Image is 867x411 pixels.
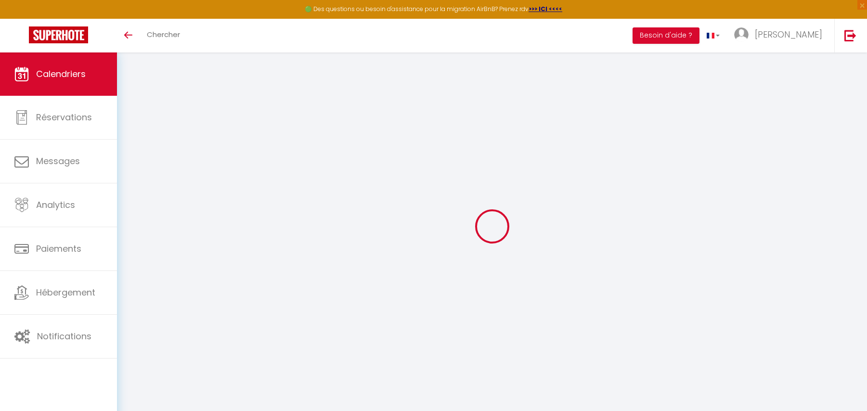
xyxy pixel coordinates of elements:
img: Super Booking [29,26,88,43]
span: Notifications [37,330,91,342]
a: >>> ICI <<<< [529,5,562,13]
button: Besoin d'aide ? [633,27,699,44]
span: Calendriers [36,68,86,80]
img: logout [844,29,856,41]
img: ... [734,27,749,42]
a: Chercher [140,19,187,52]
span: Messages [36,155,80,167]
span: Analytics [36,199,75,211]
span: Chercher [147,29,180,39]
span: Hébergement [36,286,95,298]
span: [PERSON_NAME] [755,28,822,40]
span: Réservations [36,111,92,123]
a: ... [PERSON_NAME] [727,19,834,52]
span: Paiements [36,243,81,255]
